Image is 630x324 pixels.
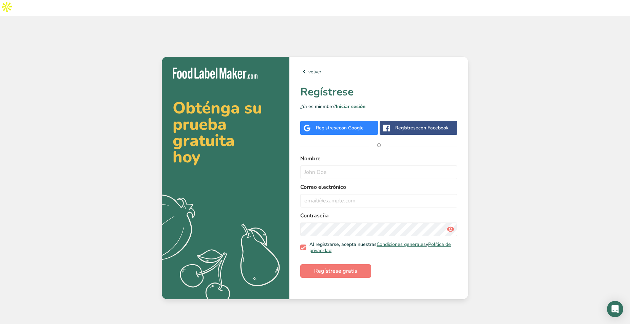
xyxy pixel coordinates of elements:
div: Regístrese [316,124,364,131]
div: Regístrese [395,124,448,131]
input: John Doe [300,165,457,179]
a: Política de privacidad [309,241,451,254]
span: Al registrarse, acepta nuestras y [306,241,455,253]
h1: Regístrese [300,84,457,100]
input: email@example.com [300,194,457,208]
span: con Google [339,125,364,131]
span: Regístrese gratis [314,267,357,275]
label: Correo electrónico [300,183,457,191]
img: Food Label Maker [173,68,257,79]
a: volver [300,68,457,76]
p: ¿Ya es miembro? [300,103,457,110]
label: Nombre [300,155,457,163]
h2: Obténga su prueba gratuita hoy [173,100,279,165]
div: Open Intercom Messenger [607,301,623,317]
a: Condiciones generales [377,241,426,248]
span: O [369,135,389,156]
span: con Facebook [418,125,448,131]
label: Contraseña [300,212,457,220]
button: Regístrese gratis [300,264,371,278]
a: Iniciar sesión [336,103,365,110]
